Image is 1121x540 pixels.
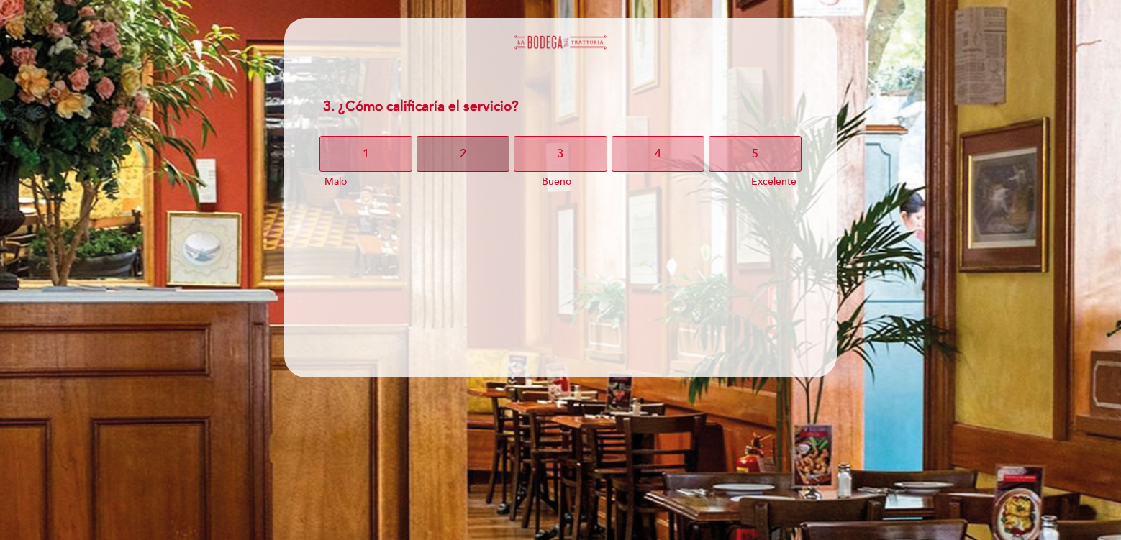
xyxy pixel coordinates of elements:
span: Malo [324,175,347,188]
button: 1 [319,136,412,172]
span: 1 [363,134,369,174]
img: header_1742569695.png [510,32,611,52]
button: 5 [709,136,802,172]
span: 5 [752,134,758,174]
button: 4 [612,136,704,172]
button: 2 [417,136,509,172]
span: Excelente [751,175,796,188]
button: 3 [514,136,607,172]
span: 2 [460,134,466,174]
div: 3. ¿Cómo calificaría el servicio? [312,89,809,124]
span: 4 [655,134,661,174]
span: 3 [557,134,563,174]
span: Bueno [542,175,571,188]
